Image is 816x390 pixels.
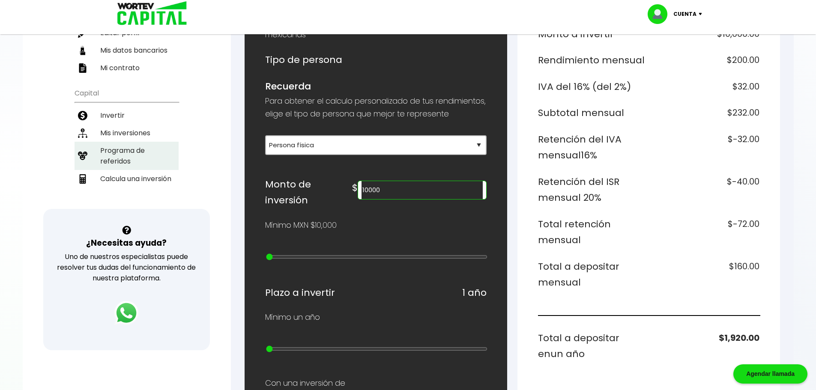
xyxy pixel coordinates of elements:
[75,42,179,59] a: Mis datos bancarios
[652,174,759,206] h6: $-40.00
[75,170,179,188] a: Calcula una inversión
[538,131,646,164] h6: Retención del IVA mensual 16%
[652,216,759,248] h6: $-72.00
[652,330,759,362] h6: $1,920.00
[265,176,353,208] h6: Monto de inversión
[78,151,87,161] img: recomiendanos-icon.9b8e9327.svg
[265,78,487,95] h6: Recuerda
[352,180,358,196] h6: $
[265,377,487,390] p: Con una inversión de
[78,174,87,184] img: calculadora-icon.17d418c4.svg
[265,219,337,232] p: Mínimo MXN $10,000
[54,251,199,283] p: Uno de nuestros especialistas puede resolver tus dudas del funcionamiento de nuestra plataforma.
[114,301,138,325] img: logos_whatsapp-icon.242b2217.svg
[538,330,646,362] h6: Total a depositar en un año
[86,237,167,249] h3: ¿Necesitas ayuda?
[78,128,87,138] img: inversiones-icon.6695dc30.svg
[265,311,320,324] p: Mínimo un año
[538,105,646,121] h6: Subtotal mensual
[78,46,87,55] img: datos-icon.10cf9172.svg
[652,131,759,164] h6: $-32.00
[75,124,179,142] a: Mis inversiones
[538,259,646,291] h6: Total a depositar mensual
[538,52,646,68] h6: Rendimiento mensual
[265,95,487,120] p: Para obtener el calculo personalizado de tus rendimientos, elige el tipo de persona que mejor te ...
[75,107,179,124] a: Invertir
[652,79,759,95] h6: $32.00
[265,285,335,301] h6: Plazo a invertir
[75,83,179,209] ul: Capital
[78,111,87,120] img: invertir-icon.b3b967d7.svg
[78,63,87,73] img: contrato-icon.f2db500c.svg
[462,285,487,301] h6: 1 año
[75,1,179,77] ul: Perfil
[696,13,708,15] img: icon-down
[538,174,646,206] h6: Retención del ISR mensual 20%
[673,8,696,21] p: Cuenta
[538,216,646,248] h6: Total retención mensual
[75,59,179,77] a: Mi contrato
[652,259,759,291] h6: $160.00
[733,364,807,384] div: Agendar llamada
[75,142,179,170] a: Programa de referidos
[652,52,759,68] h6: $200.00
[538,79,646,95] h6: IVA del 16% (del 2%)
[652,105,759,121] h6: $232.00
[265,52,487,68] h6: Tipo de persona
[648,4,673,24] img: profile-image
